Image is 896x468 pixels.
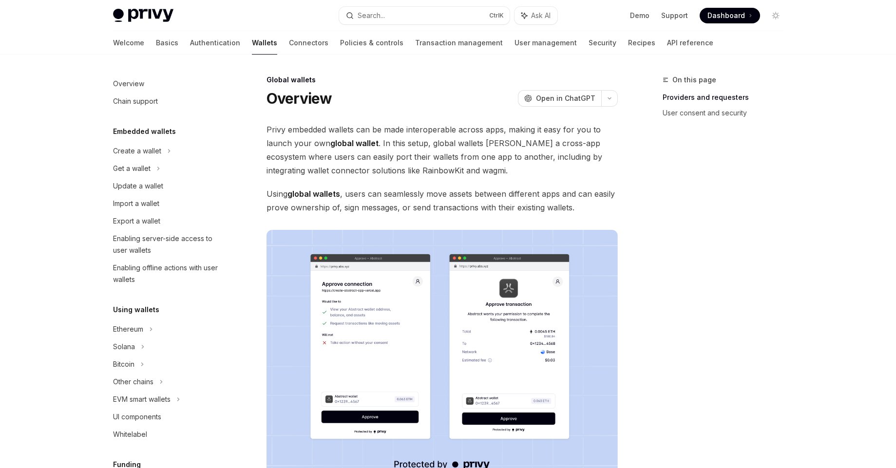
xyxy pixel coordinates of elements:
[113,9,173,22] img: light logo
[113,31,144,55] a: Welcome
[515,7,557,24] button: Ask AI
[628,31,655,55] a: Recipes
[589,31,616,55] a: Security
[113,429,147,440] div: Whitelabel
[768,8,783,23] button: Toggle dark mode
[105,408,230,426] a: UI components
[105,195,230,212] a: Import a wallet
[113,304,159,316] h5: Using wallets
[113,145,161,157] div: Create a wallet
[518,90,601,107] button: Open in ChatGPT
[267,75,618,85] div: Global wallets
[663,90,791,105] a: Providers and requesters
[105,212,230,230] a: Export a wallet
[113,341,135,353] div: Solana
[515,31,577,55] a: User management
[113,163,151,174] div: Get a wallet
[113,198,159,209] div: Import a wallet
[289,31,328,55] a: Connectors
[267,123,618,177] span: Privy embedded wallets can be made interoperable across apps, making it easy for you to launch yo...
[113,126,176,137] h5: Embedded wallets
[267,187,618,214] span: Using , users can seamlessly move assets between different apps and can easily prove ownership of...
[667,31,713,55] a: API reference
[489,12,504,19] span: Ctrl K
[531,11,551,20] span: Ask AI
[252,31,277,55] a: Wallets
[113,180,163,192] div: Update a wallet
[113,376,153,388] div: Other chains
[105,426,230,443] a: Whitelabel
[113,233,224,256] div: Enabling server-side access to user wallets
[707,11,745,20] span: Dashboard
[672,74,716,86] span: On this page
[113,215,160,227] div: Export a wallet
[358,10,385,21] div: Search...
[630,11,649,20] a: Demo
[105,75,230,93] a: Overview
[105,259,230,288] a: Enabling offline actions with user wallets
[663,105,791,121] a: User consent and security
[700,8,760,23] a: Dashboard
[113,393,171,405] div: EVM smart wallets
[113,262,224,285] div: Enabling offline actions with user wallets
[105,93,230,110] a: Chain support
[536,94,595,103] span: Open in ChatGPT
[113,323,143,335] div: Ethereum
[113,358,134,370] div: Bitcoin
[105,230,230,259] a: Enabling server-side access to user wallets
[661,11,688,20] a: Support
[340,31,403,55] a: Policies & controls
[339,7,510,24] button: Search...CtrlK
[113,95,158,107] div: Chain support
[113,78,144,90] div: Overview
[415,31,503,55] a: Transaction management
[105,177,230,195] a: Update a wallet
[330,138,379,148] strong: global wallet
[156,31,178,55] a: Basics
[113,411,161,423] div: UI components
[190,31,240,55] a: Authentication
[287,189,340,199] strong: global wallets
[267,90,332,107] h1: Overview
